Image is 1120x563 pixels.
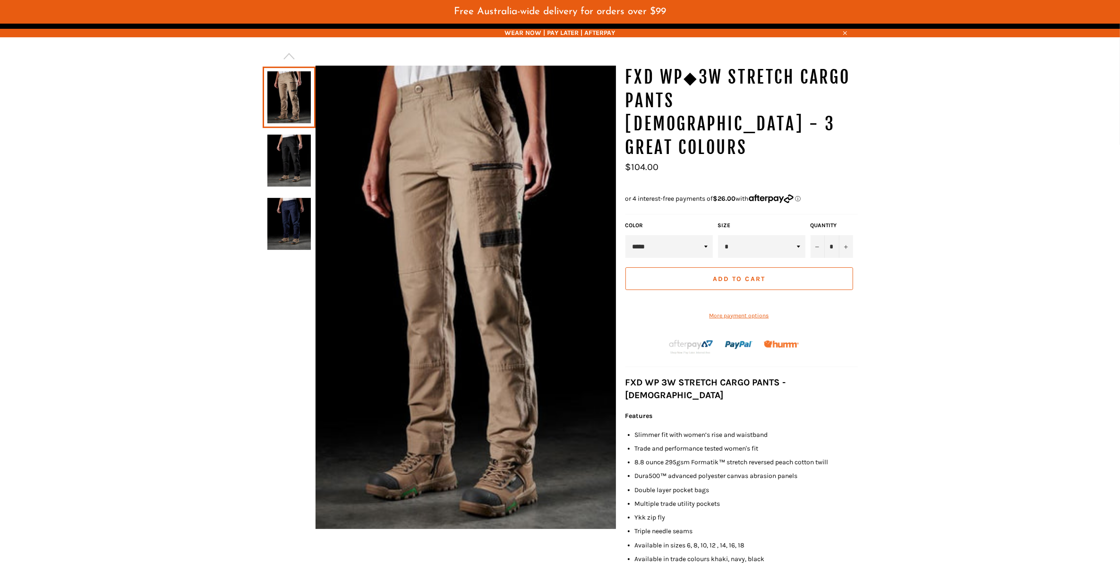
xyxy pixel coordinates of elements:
span: WEAR NOW | PAY LATER | AFTERPAY [263,28,858,37]
span: Multiple trade utility pockets [635,500,720,508]
span: Ykk zip fly [635,513,666,521]
span: Double layer pocket bags [635,486,710,494]
span: Add to Cart [713,275,765,283]
span: 8.8 ounce 295gsm Formatik™ stretch reversed peach cotton twill [635,458,829,466]
button: Add to Cart [625,267,853,290]
span: Free Australia-wide delivery for orders over $99 [454,7,666,17]
label: Color [625,222,713,230]
img: FXD WP◆3W Stretch Cargo Pants LADIES - 3 Great Colours - Workin' Gear [267,135,311,187]
img: paypal.png [725,331,753,359]
label: Quantity [811,222,853,230]
button: Reduce item quantity by one [811,235,825,258]
img: FXD WP◆3W Stretch Cargo Pants LADIES - 3 Great Colours - Workin' Gear [267,198,311,250]
strong: Features [625,412,653,420]
button: Increase item quantity by one [839,235,853,258]
span: Triple needle seams [635,527,693,535]
h1: FXD WP◆3W Stretch Cargo Pants [DEMOGRAPHIC_DATA] - 3 Great Colours [625,66,858,159]
span: Dura500™ advanced polyester canvas abrasion panels [635,472,798,480]
img: Afterpay-Logo-on-dark-bg_large.png [668,339,714,355]
span: $104.00 [625,162,659,172]
label: Size [718,222,806,230]
img: Humm_core_logo_RGB-01_300x60px_small_195d8312-4386-4de7-b182-0ef9b6303a37.png [764,341,799,348]
a: More payment options [625,312,853,320]
img: FXD WP◆3W Stretch Cargo Pants LADIES - 3 Great Colours - Workin' Gear [316,66,616,529]
li: Slimmer fit with women’s rise and waistband [635,430,858,439]
strong: FXD WP 3W STRETCH CARGO PANTS - [DEMOGRAPHIC_DATA] [625,377,786,401]
span: Available in sizes 6, 8, 10, 12 , 14, 16, 18 [635,541,745,549]
li: Trade and performance tested women's fit [635,444,858,453]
